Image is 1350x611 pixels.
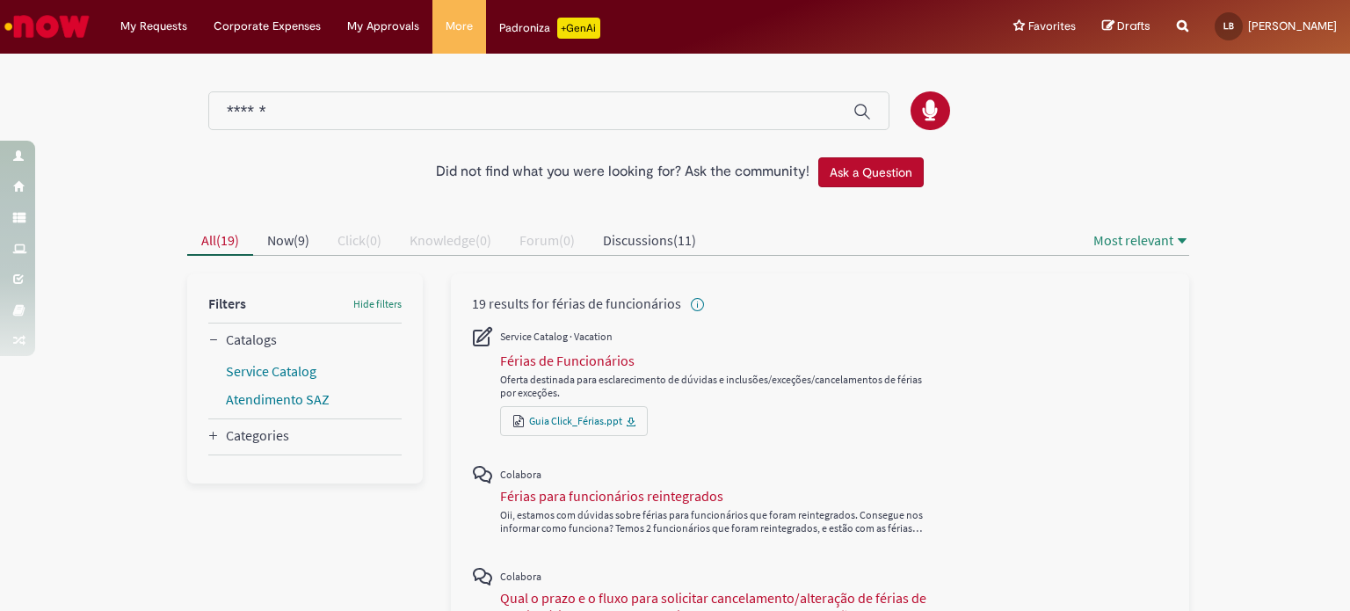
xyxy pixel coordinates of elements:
[1223,20,1234,32] span: LB
[499,18,600,39] div: Padroniza
[214,18,321,35] span: Corporate Expenses
[120,18,187,35] span: My Requests
[557,18,600,39] p: +GenAi
[347,18,419,35] span: My Approvals
[1028,18,1076,35] span: Favorites
[446,18,473,35] span: More
[1248,18,1337,33] span: [PERSON_NAME]
[2,9,92,44] img: ServiceNow
[1102,18,1150,35] a: Drafts
[1117,18,1150,34] span: Drafts
[818,157,924,187] button: Ask a Question
[436,164,809,180] h2: Did not find what you were looking for? Ask the community!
